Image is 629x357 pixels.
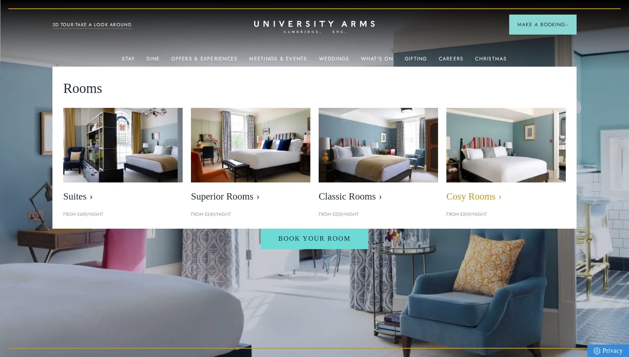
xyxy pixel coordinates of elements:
a: Book Your Room [261,228,368,250]
span: Make a Booking [518,21,568,28]
img: Privacy [594,347,600,355]
a: image-21e87f5add22128270780cf7737b92e839d7d65d-400x250-jpg Suites [63,108,183,207]
a: Stay [122,56,135,67]
p: From £229/night [319,211,438,218]
a: Offers & Experiences [171,56,238,67]
p: From £249/night [191,211,310,218]
p: From £459/night [63,211,183,218]
img: Arrow icon [565,23,568,26]
a: image-7eccef6fe4fe90343db89eb79f703814c40db8b4-400x250-jpg Classic Rooms [319,108,438,207]
a: Home [254,21,375,34]
span: Cosy Rooms [446,191,566,202]
a: Meetings & Events [249,56,307,67]
a: Careers [439,56,464,67]
span: Rooms [63,77,102,100]
img: image-7eccef6fe4fe90343db89eb79f703814c40db8b4-400x250-jpg [319,108,438,182]
a: Gifting [405,56,427,67]
a: image-5bdf0f703dacc765be5ca7f9d527278f30b65e65-400x250-jpg Superior Rooms [191,108,310,207]
img: image-0c4e569bfe2498b75de12d7d88bf10a1f5f839d4-400x250-jpg [437,102,575,188]
img: image-5bdf0f703dacc765be5ca7f9d527278f30b65e65-400x250-jpg [191,108,310,182]
span: Superior Rooms [191,191,310,202]
a: Privacy [587,345,629,357]
a: image-0c4e569bfe2498b75de12d7d88bf10a1f5f839d4-400x250-jpg Cosy Rooms [446,108,566,207]
a: Christmas [475,56,507,67]
a: Weddings [319,56,349,67]
a: Dine [146,56,160,67]
button: Make a BookingArrow icon [509,15,577,35]
img: image-21e87f5add22128270780cf7737b92e839d7d65d-400x250-jpg [63,108,183,182]
span: Suites [63,191,183,202]
a: 3D TOUR:TAKE A LOOK AROUND [52,21,132,29]
a: What's On [361,56,393,67]
span: Classic Rooms [319,191,438,202]
p: From £209/night [446,211,566,218]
